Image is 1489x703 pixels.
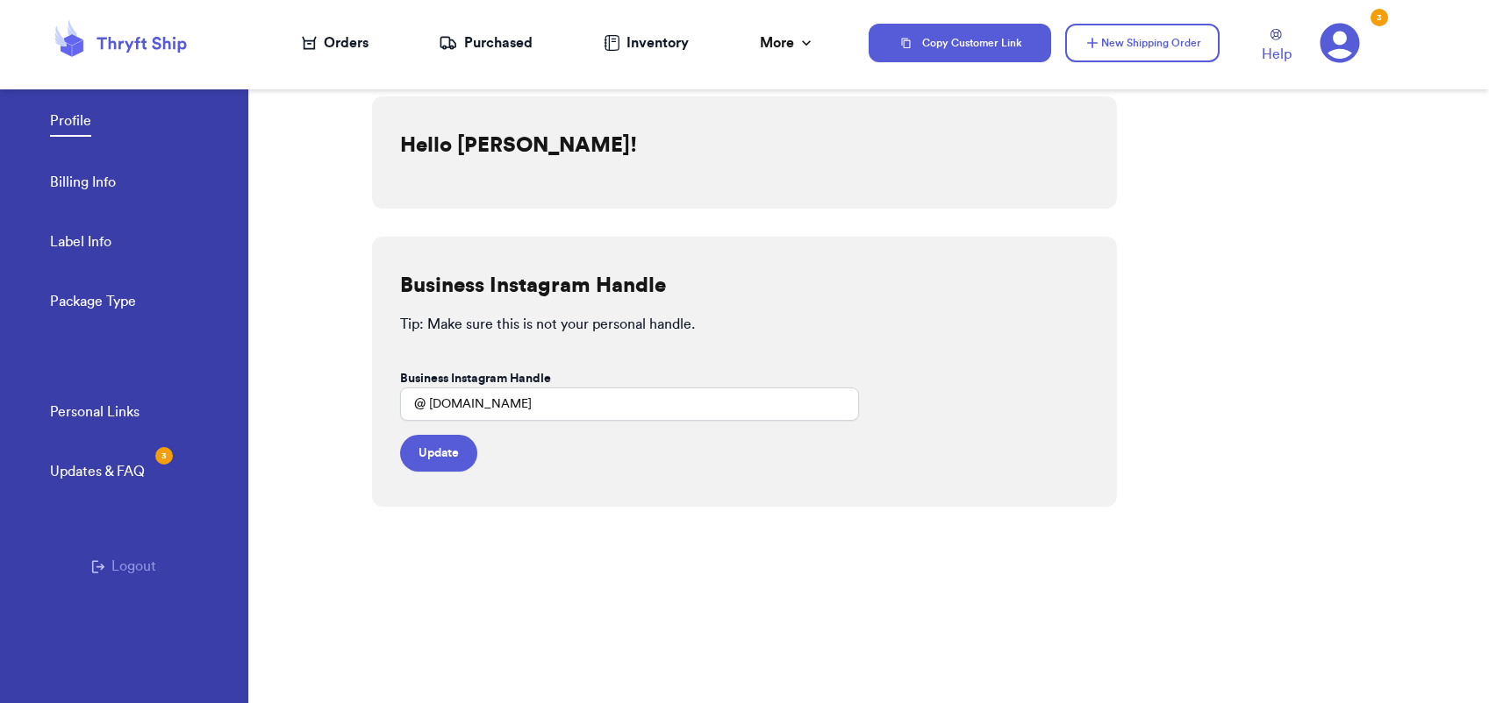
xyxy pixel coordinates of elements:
[400,435,477,472] button: Update
[1262,44,1292,65] span: Help
[869,24,1051,62] button: Copy Customer Link
[400,387,426,421] div: @
[91,556,156,577] button: Logout
[50,461,145,482] div: Updates & FAQ
[50,461,145,486] a: Updates & FAQ3
[1065,24,1220,62] button: New Shipping Order
[400,272,666,300] h2: Business Instagram Handle
[302,32,369,53] a: Orders
[604,32,689,53] a: Inventory
[1320,23,1360,63] a: 3
[400,131,637,160] h2: Hello [PERSON_NAME]!
[50,172,116,196] a: Billing Info
[155,447,173,465] div: 3
[1262,29,1292,65] a: Help
[50,231,111,256] a: Label Info
[50,401,140,426] a: Personal Links
[760,32,815,53] div: More
[50,291,136,316] a: Package Type
[439,32,533,53] a: Purchased
[1371,9,1388,26] div: 3
[400,314,1089,335] p: Tip: Make sure this is not your personal handle.
[400,370,551,387] label: Business Instagram Handle
[50,110,91,137] a: Profile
